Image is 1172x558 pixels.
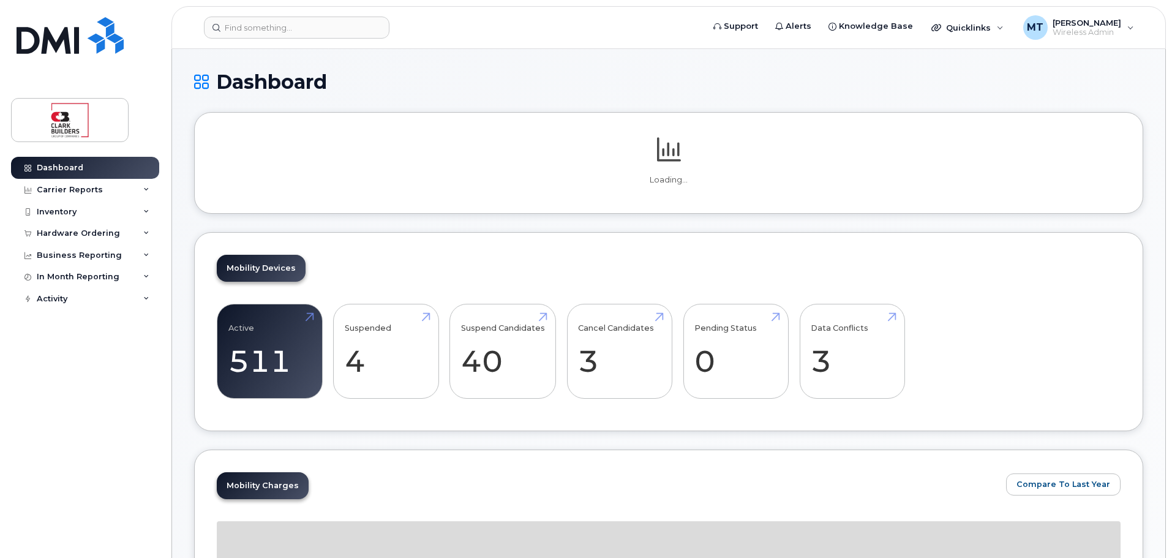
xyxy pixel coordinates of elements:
a: Mobility Devices [217,255,306,282]
p: Loading... [217,175,1121,186]
button: Compare To Last Year [1006,473,1121,496]
a: Cancel Candidates 3 [578,311,661,392]
a: Suspend Candidates 40 [461,311,545,392]
span: Compare To Last Year [1016,478,1110,490]
a: Active 511 [228,311,311,392]
a: Mobility Charges [217,472,309,499]
a: Data Conflicts 3 [811,311,893,392]
a: Suspended 4 [345,311,427,392]
a: Pending Status 0 [694,311,777,392]
h1: Dashboard [194,71,1143,92]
